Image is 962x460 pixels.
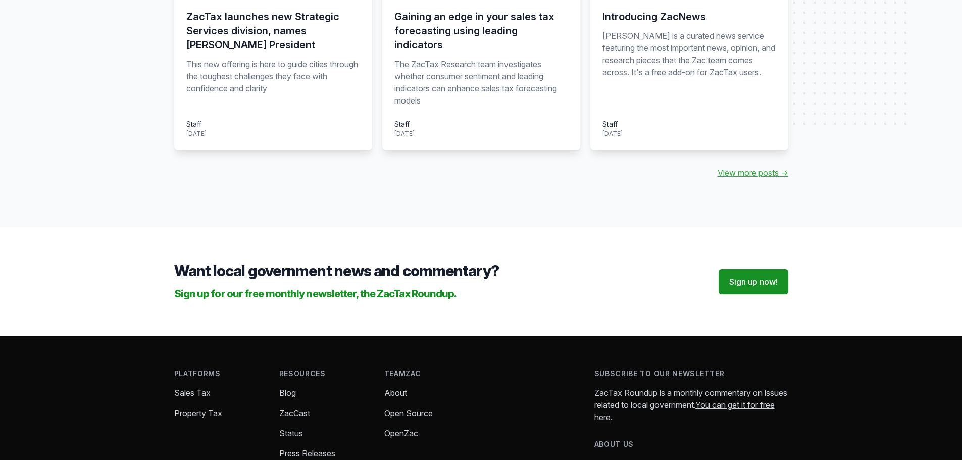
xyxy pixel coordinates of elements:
span: Want local government news and commentary? [174,262,499,280]
a: ZacCast [279,408,310,418]
p: ZacTax Roundup is a monthly commentary on issues related to local government. . [594,387,788,423]
time: [DATE] [186,130,207,137]
a: About [384,388,407,398]
p: [PERSON_NAME] is a curated news service featuring the most important news, opinion, and research ... [602,30,776,107]
a: Open Source [384,408,433,418]
p: This new offering is here to guide cities through the toughest challenges they face with confiden... [186,58,360,107]
p: The ZacTax Research team investigates whether consumer sentiment and leading indicators can enhan... [394,58,568,107]
a: Sign up now! [719,269,788,294]
h4: TeamZac [384,369,473,379]
a: OpenZac [384,428,418,438]
div: Staff [602,119,623,129]
div: Staff [394,119,415,129]
h3: Introducing ZacNews [602,10,776,24]
a: Blog [279,388,296,398]
a: Press Releases [279,448,335,458]
h4: About us [594,439,788,449]
a: Property Tax [174,408,222,418]
a: Status [279,428,303,438]
a: View more posts → [718,167,788,179]
h3: Gaining an edge in your sales tax forecasting using leading indicators [394,10,568,52]
h4: Subscribe to our newsletter [594,369,788,379]
h4: Platforms [174,369,263,379]
h3: ZacTax launches new Strategic Services division, names [PERSON_NAME] President [186,10,360,52]
div: Staff [186,119,207,129]
span: Sign up for our free monthly newsletter, the ZacTax Roundup. [174,288,457,300]
time: [DATE] [394,130,415,137]
a: Sales Tax [174,388,211,398]
h4: Resources [279,369,368,379]
time: [DATE] [602,130,623,137]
